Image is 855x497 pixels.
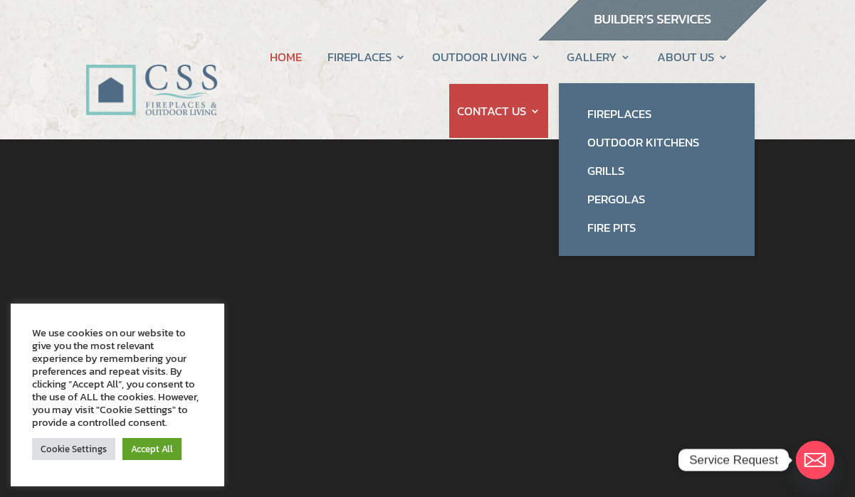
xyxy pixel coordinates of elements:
a: CONTACT US [457,84,540,138]
a: HOME [270,30,302,84]
a: Fireplaces [573,100,740,128]
a: OUTDOOR LIVING [432,30,541,84]
img: CSS Fireplaces & Outdoor Living (Formerly Construction Solutions & Supply)- Jacksonville Ormond B... [85,28,217,122]
a: ABOUT US [657,30,728,84]
a: Grills [573,156,740,185]
div: We use cookies on our website to give you the most relevant experience by remembering your prefer... [32,326,203,429]
a: Email [796,441,834,479]
a: GALLERY [567,30,631,84]
a: Outdoor Kitchens [573,128,740,156]
a: builder services construction supply [537,27,770,46]
a: Pergolas [573,185,740,213]
a: Cookie Settings [32,438,115,460]
a: Fire Pits [573,213,740,242]
a: FIREPLACES [327,30,406,84]
a: Accept All [122,438,182,460]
